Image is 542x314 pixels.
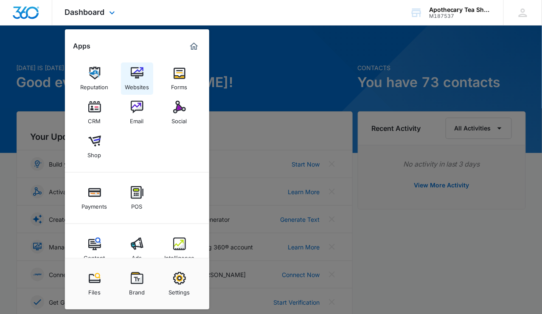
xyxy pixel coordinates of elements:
[121,96,153,129] a: Email
[163,268,196,300] a: Settings
[429,13,491,19] div: account id
[82,199,107,210] div: Payments
[172,113,187,124] div: Social
[79,233,111,266] a: Content
[125,79,149,91] div: Websites
[130,113,144,124] div: Email
[79,182,111,214] a: Payments
[169,285,190,296] div: Settings
[88,285,101,296] div: Files
[79,96,111,129] a: CRM
[88,147,101,158] div: Shop
[79,268,111,300] a: Files
[187,40,201,53] a: Marketing 360® Dashboard
[164,250,194,261] div: Intelligence
[129,285,145,296] div: Brand
[121,62,153,95] a: Websites
[121,182,153,214] a: POS
[79,62,111,95] a: Reputation
[163,96,196,129] a: Social
[121,233,153,266] a: Ads
[73,42,91,50] h2: Apps
[163,62,196,95] a: Forms
[132,199,143,210] div: POS
[84,250,105,261] div: Content
[81,79,109,91] div: Reputation
[132,250,142,261] div: Ads
[65,8,105,17] span: Dashboard
[121,268,153,300] a: Brand
[163,233,196,266] a: Intelligence
[171,79,188,91] div: Forms
[79,130,111,163] a: Shop
[88,113,101,124] div: CRM
[429,6,491,13] div: account name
